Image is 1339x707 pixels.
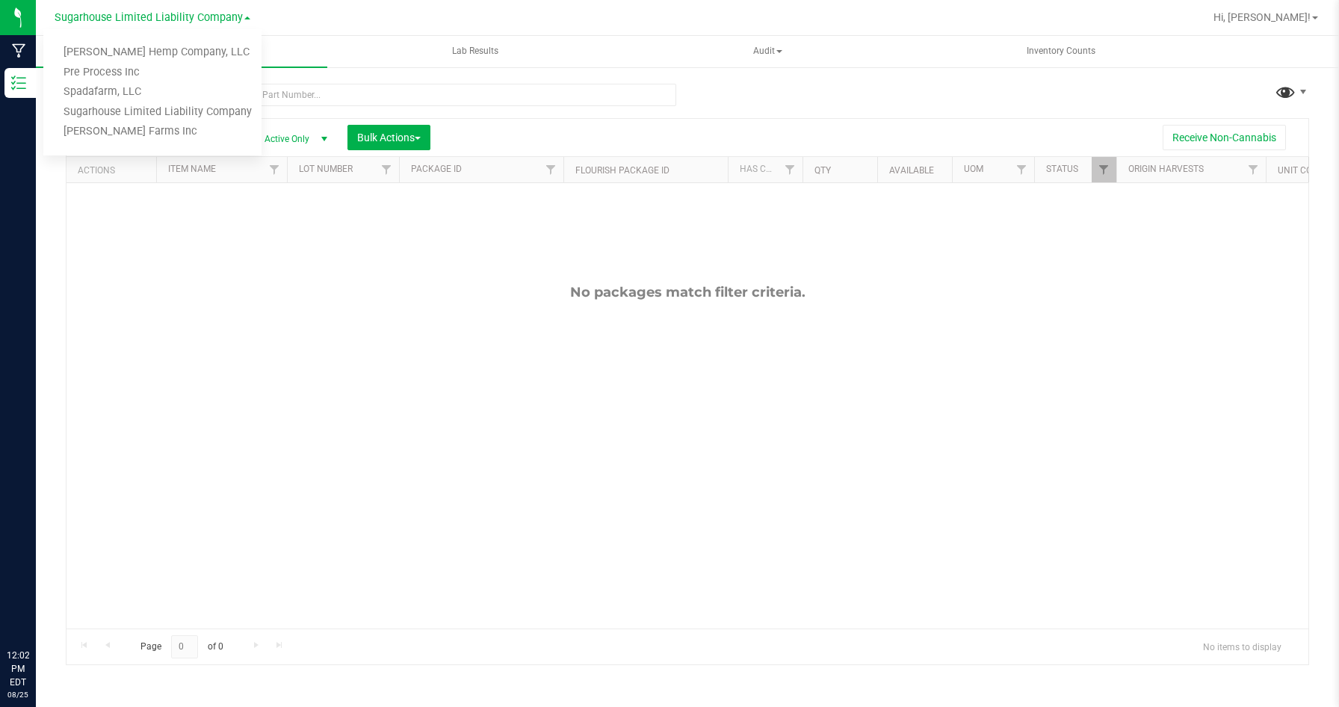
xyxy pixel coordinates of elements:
[43,43,262,63] a: [PERSON_NAME] Hemp Company, LLC
[1191,635,1293,658] span: No items to display
[67,284,1308,300] div: No packages match filter criteria.
[778,157,803,182] a: Filter
[728,157,803,183] th: Has COA
[262,157,287,182] a: Filter
[11,43,26,58] inline-svg: Manufacturing
[964,164,983,174] a: UOM
[43,122,262,142] a: [PERSON_NAME] Farms Inc
[1092,157,1116,182] a: Filter
[357,132,421,143] span: Bulk Actions
[55,11,243,24] span: Sugarhouse Limited Liability Company
[539,157,563,182] a: Filter
[43,102,262,123] a: Sugarhouse Limited Liability Company
[1241,157,1266,182] a: Filter
[411,164,462,174] a: Package ID
[347,125,430,150] button: Bulk Actions
[329,36,620,67] a: Lab Results
[7,689,29,700] p: 08/25
[915,36,1207,67] a: Inventory Counts
[1009,157,1034,182] a: Filter
[575,165,669,176] a: Flourish Package ID
[1006,45,1116,58] span: Inventory Counts
[814,165,831,176] a: Qty
[66,84,676,106] input: Search Package ID, Item Name, SKU, Lot or Part Number...
[36,36,327,67] a: Inventory
[623,37,913,67] span: Audit
[7,649,29,689] p: 12:02 PM EDT
[168,164,216,174] a: Item Name
[1213,11,1311,23] span: Hi, [PERSON_NAME]!
[432,45,519,58] span: Lab Results
[1128,164,1204,174] a: Origin Harvests
[374,157,399,182] a: Filter
[889,165,934,176] a: Available
[78,165,150,176] div: Actions
[11,75,26,90] inline-svg: Inventory
[43,63,262,83] a: Pre Process Inc
[1278,165,1323,176] a: Unit Cost
[299,164,353,174] a: Lot Number
[128,635,235,658] span: Page of 0
[1046,164,1078,174] a: Status
[43,82,262,102] a: Spadafarm, LLC
[622,36,914,67] a: Audit
[1163,125,1286,150] button: Receive Non-Cannabis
